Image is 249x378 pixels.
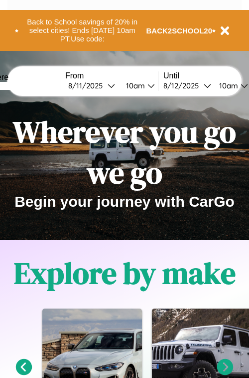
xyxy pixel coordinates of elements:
button: Back to School savings of 20% in select cities! Ends [DATE] 10am PT.Use code: [18,15,146,46]
b: BACK2SCHOOL20 [146,26,213,35]
label: From [65,71,158,80]
h1: Explore by make [14,253,236,294]
div: 8 / 11 / 2025 [68,81,108,90]
button: 8/11/2025 [65,80,118,91]
div: 10am [121,81,147,90]
button: 10am [118,80,158,91]
div: 10am [214,81,241,90]
div: 8 / 12 / 2025 [163,81,204,90]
